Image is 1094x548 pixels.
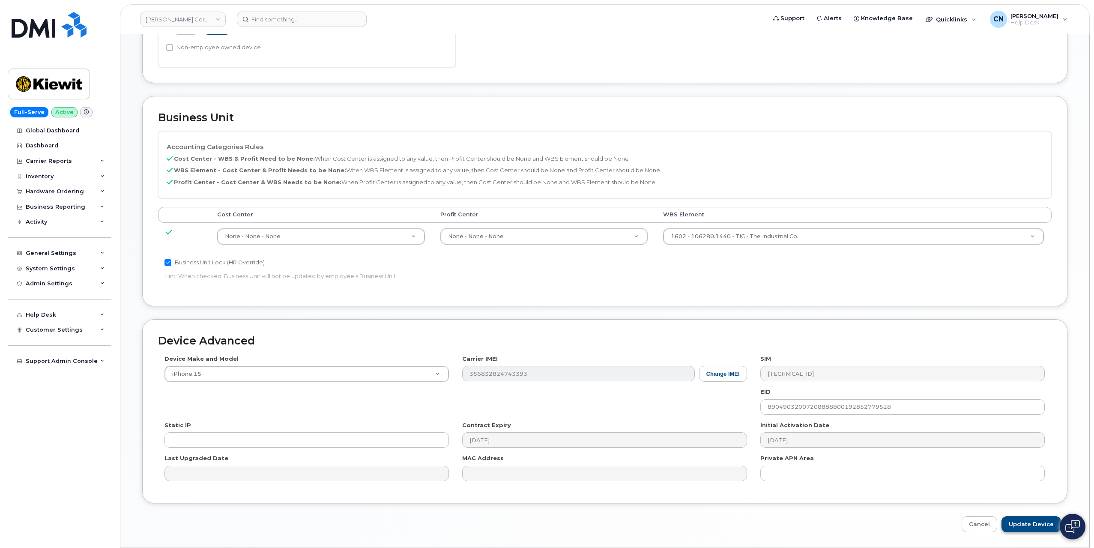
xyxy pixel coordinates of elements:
span: None - None - None [225,233,281,240]
b: Profit Center - Cost Center & WBS Needs to be None: [174,179,341,186]
label: Non-employee owned device [166,42,261,53]
div: Connor Nguyen [984,11,1073,28]
th: Profit Center [433,207,655,222]
span: None - None - None [448,233,504,240]
span: 1602 - 106280.1440 - TIC - The Industrial Co. [671,233,798,240]
span: Alerts [824,14,842,23]
label: Device Make and Model [164,355,239,363]
label: MAC Address [462,454,504,462]
a: iPhone 15 [165,366,448,382]
a: Knowledge Base [848,10,919,27]
span: iPhone 15 [167,370,201,378]
th: WBS Element [655,207,1052,222]
label: Contract Expiry [462,421,511,429]
label: SIM [760,355,771,363]
a: Alerts [810,10,848,27]
input: Business Unit Lock (HR Override) [164,259,171,266]
h2: Business Unit [158,112,1052,124]
h2: Device Advanced [158,335,1052,347]
p: When WBS Element is assigned to any value, then Cost Center should be None and Profit Center shou... [167,166,1043,174]
div: Quicklinks [920,11,982,28]
p: When Cost Center is assigned to any value, then Profit Center should be None and WBS Element shou... [167,155,1043,163]
input: Find something... [237,12,367,27]
a: None - None - None [441,229,647,244]
label: Static IP [164,421,191,429]
label: Last Upgraded Date [164,454,228,462]
h4: Accounting Categories Rules [167,144,1043,151]
input: Non-employee owned device [166,44,173,51]
span: Help Desk [1010,19,1058,26]
label: Initial Activation Date [760,421,829,429]
a: None - None - None [218,229,424,244]
span: CN [993,14,1004,24]
img: Open chat [1065,520,1080,533]
th: Cost Center [209,207,432,222]
a: Support [767,10,810,27]
button: Change IMEI [699,366,747,382]
label: Business Unit Lock (HR Override) [164,258,265,268]
a: Cancel [962,516,997,532]
span: Support [780,14,804,23]
a: 1602 - 106280.1440 - TIC - The Industrial Co. [664,229,1043,244]
input: Update Device [1001,516,1061,532]
span: [PERSON_NAME] [1010,12,1058,19]
p: Hint: When checked, Business Unit will not be updated by employee's Business Unit [164,272,747,280]
label: EID [760,388,771,396]
label: Private APN Area [760,454,814,462]
p: When Profit Center is assigned to any value, then Cost Center should be None and WBS Element shou... [167,178,1043,186]
b: Cost Center - WBS & Profit Need to be None: [174,155,315,162]
b: WBS Element - Cost Center & Profit Needs to be None: [174,167,346,174]
span: Quicklinks [936,16,967,23]
a: Kiewit Corporation [140,12,226,27]
label: Carrier IMEI [462,355,498,363]
span: Knowledge Base [861,14,913,23]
